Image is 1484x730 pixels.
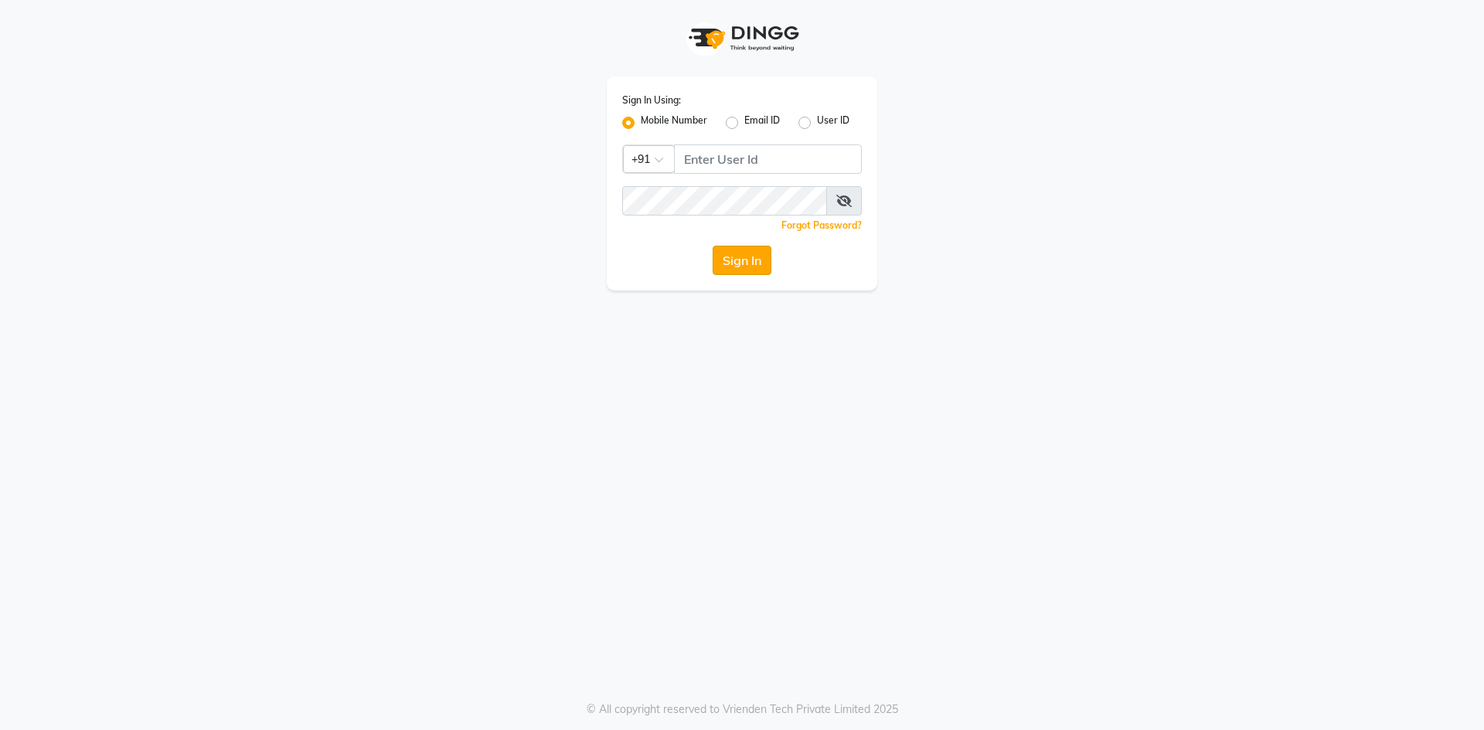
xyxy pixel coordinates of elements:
button: Sign In [713,246,771,275]
label: Sign In Using: [622,93,681,107]
label: Email ID [744,114,780,132]
a: Forgot Password? [781,219,862,231]
input: Username [622,186,827,216]
label: Mobile Number [641,114,707,132]
input: Username [674,144,862,174]
img: logo1.svg [680,15,804,61]
label: User ID [817,114,849,132]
